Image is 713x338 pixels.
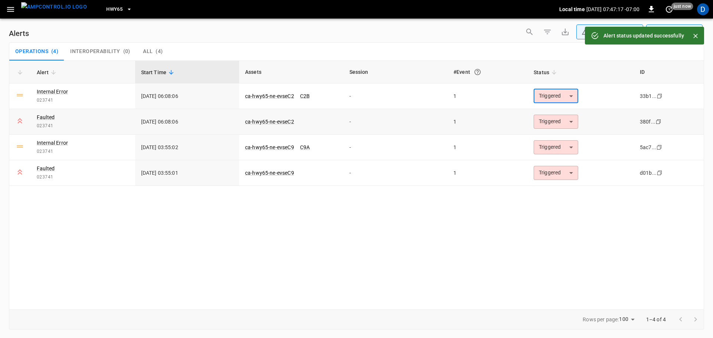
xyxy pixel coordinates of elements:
[70,48,120,55] span: Interoperability
[37,139,68,147] a: Internal Error
[245,93,294,99] a: ca-hwy65-ne-evseC2
[582,28,631,36] div: Unresolved
[656,92,664,100] div: copy
[640,118,655,125] div: 380f...
[135,135,240,160] td: [DATE] 03:55:02
[640,144,656,151] div: 5ac7...
[143,48,153,55] span: All
[37,88,68,95] a: Internal Error
[559,6,585,13] p: Local time
[453,65,522,79] div: #Event
[344,160,448,186] td: -
[135,83,240,109] td: [DATE] 06:08:06
[300,93,310,99] a: C2B
[447,109,528,135] td: 1
[300,144,310,150] a: C9A
[655,118,662,126] div: copy
[656,169,664,177] div: copy
[534,89,578,103] div: Triggered
[37,174,129,181] span: 023741
[135,160,240,186] td: [DATE] 03:55:01
[37,122,129,130] span: 023741
[586,6,639,13] p: [DATE] 07:47:17 -07:00
[37,68,58,77] span: Alert
[141,68,176,77] span: Start Time
[583,316,619,323] p: Rows per page:
[619,314,637,325] div: 100
[697,3,709,15] div: profile-icon
[690,30,701,42] button: Close
[37,165,55,172] a: Faulted
[603,29,684,42] div: Alert status updated successfully
[37,148,129,155] span: 023741
[656,143,663,151] div: copy
[447,83,528,109] td: 1
[534,115,578,129] div: Triggered
[447,160,528,186] td: 1
[344,109,448,135] td: -
[21,2,87,12] img: ampcontrol.io logo
[646,316,666,323] p: 1–4 of 4
[156,48,163,55] span: ( 4 )
[534,140,578,154] div: Triggered
[37,114,55,121] a: Faulted
[9,27,29,39] h6: Alerts
[245,144,294,150] a: ca-hwy65-ne-evseC9
[640,92,657,100] div: 33b1...
[634,61,704,83] th: ID
[103,2,135,17] button: HWY65
[640,169,657,177] div: d01b...
[106,5,123,14] span: HWY65
[15,48,48,55] span: Operations
[344,61,448,83] th: Session
[245,170,294,176] a: ca-hwy65-ne-evseC9
[239,61,344,83] th: Assets
[344,135,448,160] td: -
[471,65,484,79] button: An event is a single occurrence of an issue. An alert groups related events for the same asset, m...
[344,83,448,109] td: -
[671,3,693,10] span: just now
[660,25,703,39] div: Last 24 hrs
[534,68,559,77] span: Status
[123,48,130,55] span: ( 0 )
[447,135,528,160] td: 1
[663,3,675,15] button: set refresh interval
[51,48,58,55] span: ( 4 )
[245,119,294,125] a: ca-hwy65-ne-evseC2
[37,97,129,104] span: 023741
[135,109,240,135] td: [DATE] 06:08:06
[534,166,578,180] div: Triggered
